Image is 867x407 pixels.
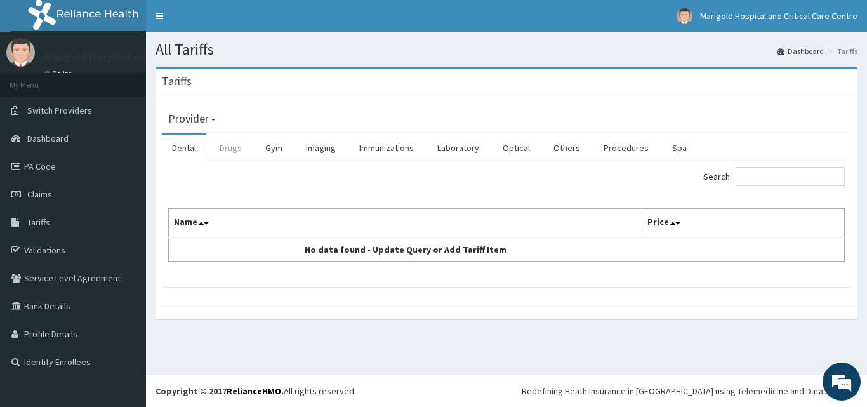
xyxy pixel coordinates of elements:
th: Price [642,209,845,238]
a: Optical [493,135,540,161]
strong: Copyright © 2017 . [156,385,284,397]
footer: All rights reserved. [146,375,867,407]
h1: All Tariffs [156,41,857,58]
a: Online [44,69,75,78]
img: User Image [677,8,692,24]
a: Imaging [296,135,346,161]
a: Procedures [593,135,659,161]
a: Dashboard [777,46,824,57]
span: Marigold Hospital and Critical Care Centre [700,10,857,22]
span: Dashboard [27,133,69,144]
a: Spa [662,135,697,161]
a: Others [543,135,590,161]
th: Name [169,209,642,238]
a: Drugs [209,135,252,161]
div: Redefining Heath Insurance in [GEOGRAPHIC_DATA] using Telemedicine and Data Science! [522,385,857,397]
a: Immunizations [349,135,424,161]
span: Switch Providers [27,105,92,116]
input: Search: [736,167,845,186]
h3: Provider - [168,113,215,124]
a: Dental [162,135,206,161]
a: RelianceHMO [227,385,281,397]
a: Laboratory [427,135,489,161]
img: User Image [6,38,35,67]
p: Marigold Hospital and Critical Care Centre [44,51,251,63]
a: Gym [255,135,293,161]
label: Search: [703,167,845,186]
span: Claims [27,189,52,200]
h3: Tariffs [162,76,192,87]
td: No data found - Update Query or Add Tariff Item [169,237,642,262]
li: Tariffs [825,46,857,57]
span: Tariffs [27,217,50,228]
